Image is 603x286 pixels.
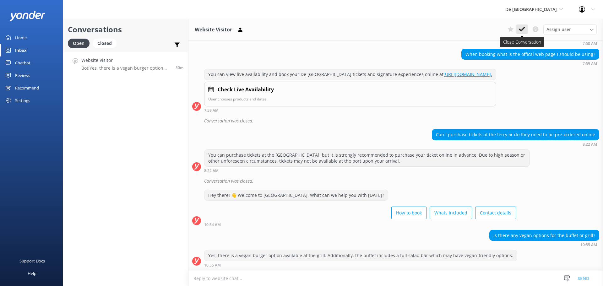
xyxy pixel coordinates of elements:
[15,57,30,69] div: Chatbot
[204,150,530,166] div: You can purchase tickets at the [GEOGRAPHIC_DATA], but it is strongly recommended to purchase you...
[218,86,274,94] h4: Check Live Availability
[430,207,472,219] button: Whats included
[15,94,30,107] div: Settings
[583,42,597,46] strong: 7:58 AM
[204,223,221,227] strong: 10:54 AM
[490,230,599,241] div: Is there any vegan options for the buffet or grill?
[204,190,388,201] div: Hey there! 👋 Welcome to [GEOGRAPHIC_DATA]. What can we help you with [DATE]?
[9,11,46,21] img: yonder-white-logo.png
[583,143,597,146] strong: 8:22 AM
[391,207,426,219] button: How to book
[461,61,599,66] div: Sep 22 2025 07:59am (UTC -04:00) America/Caracas
[475,207,516,219] button: Contact details
[68,24,183,35] h2: Conversations
[583,62,597,66] strong: 7:59 AM
[192,116,599,126] div: 2025-09-22T12:00:07.661
[28,267,36,280] div: Help
[204,263,221,267] strong: 10:55 AM
[204,108,496,112] div: Sep 22 2025 07:59am (UTC -04:00) America/Caracas
[432,142,599,146] div: Sep 22 2025 08:22am (UTC -04:00) America/Caracas
[204,168,530,173] div: Sep 22 2025 08:22am (UTC -04:00) America/Caracas
[580,243,597,247] strong: 10:55 AM
[443,71,492,77] a: [URL][DOMAIN_NAME].
[204,222,516,227] div: Sep 22 2025 10:54am (UTC -04:00) America/Caracas
[204,116,599,126] div: Conversation was closed.
[15,44,27,57] div: Inbox
[505,6,557,12] span: De [GEOGRAPHIC_DATA]
[546,26,571,33] span: Assign user
[208,96,492,102] p: User chooses products and dates.
[192,176,599,186] div: 2025-09-22T13:04:46.280
[63,52,188,75] a: Website VisitorBot:Yes, there is a vegan burger option available at the grill. Additionally, the ...
[489,242,599,247] div: Sep 22 2025 10:55am (UTC -04:00) America/Caracas
[15,69,30,82] div: Reviews
[176,65,183,70] span: Sep 22 2025 10:55am (UTC -04:00) America/Caracas
[195,26,232,34] h3: Website Visitor
[81,57,171,64] h4: Website Visitor
[19,255,45,267] div: Support Docs
[15,82,39,94] div: Recommend
[93,39,117,48] div: Closed
[432,129,599,140] div: Can I purchase tickets at the ferry or do they need to be pre-ordered online
[204,169,219,173] strong: 8:22 AM
[15,31,27,44] div: Home
[461,41,599,46] div: Sep 22 2025 07:58am (UTC -04:00) America/Caracas
[81,65,171,71] p: Bot: Yes, there is a vegan burger option available at the grill. Additionally, the buffet include...
[93,40,120,46] a: Closed
[462,49,599,60] div: When booking what is the offical web page I should be using?
[68,40,93,46] a: Open
[204,176,599,186] div: Conversation was closed.
[204,263,517,267] div: Sep 22 2025 10:55am (UTC -04:00) America/Caracas
[68,39,90,48] div: Open
[204,109,219,112] strong: 7:59 AM
[543,24,597,35] div: Assign User
[204,250,517,261] div: Yes, there is a vegan burger option available at the grill. Additionally, the buffet includes a f...
[204,69,496,80] div: You can view live availability and book your De [GEOGRAPHIC_DATA] tickets and signature experienc...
